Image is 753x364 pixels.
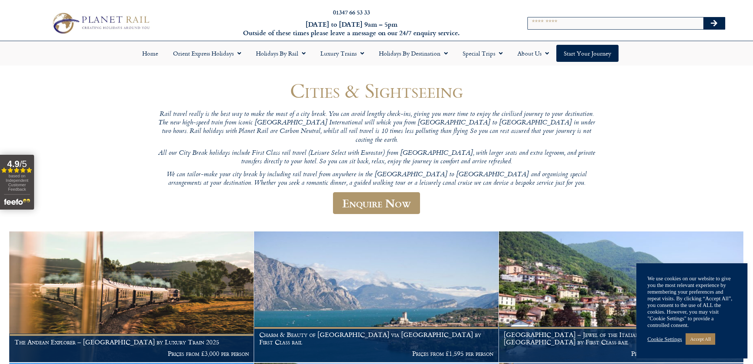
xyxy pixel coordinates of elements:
h1: Charm & Beauty of [GEOGRAPHIC_DATA] via [GEOGRAPHIC_DATA] by First Class rail [259,331,494,345]
a: Enquire Now [333,192,420,214]
a: About Us [510,45,556,62]
p: Prices from £1,595 per person [259,350,494,357]
p: All our City Break holidays include First Class rail travel (Leisure Select with Eurostar) from [... [154,149,599,167]
a: The Andean Explorer – [GEOGRAPHIC_DATA] by Luxury Train 2025 Prices from £3,000 per person [9,231,254,363]
a: Start your Journey [556,45,619,62]
p: Rail travel really is the best way to make the most of a city break. You can avoid lengthy check-... [154,110,599,145]
a: Charm & Beauty of [GEOGRAPHIC_DATA] via [GEOGRAPHIC_DATA] by First Class rail Prices from £1,595 ... [254,231,499,363]
p: We can tailor-make your city break by including rail travel from anywhere in the [GEOGRAPHIC_DATA... [154,171,599,188]
a: [GEOGRAPHIC_DATA] – Jewel of the Italian Lakes via [GEOGRAPHIC_DATA] by First Class rail Prices s... [499,231,744,363]
h6: [DATE] to [DATE] 9am – 5pm Outside of these times please leave a message on our 24/7 enquiry serv... [203,20,500,37]
h1: Cities & Sightseeing [154,80,599,101]
div: We use cookies on our website to give you the most relevant experience by remembering your prefer... [647,275,736,328]
a: Luxury Trains [313,45,371,62]
nav: Menu [4,45,749,62]
a: Holidays by Rail [249,45,313,62]
p: Prices from £3,000 per person [14,350,249,357]
h1: The Andean Explorer – [GEOGRAPHIC_DATA] by Luxury Train 2025 [14,338,249,346]
a: Special Trips [455,45,510,62]
button: Search [703,17,725,29]
a: Accept All [686,333,715,345]
a: 01347 66 53 33 [333,8,370,16]
a: Orient Express Holidays [166,45,249,62]
a: Holidays by Destination [371,45,455,62]
p: Prices starting from £1,595 per person [504,350,738,357]
a: Cookie Settings [647,336,682,343]
img: Planet Rail Train Holidays Logo [49,10,152,36]
h1: [GEOGRAPHIC_DATA] – Jewel of the Italian Lakes via [GEOGRAPHIC_DATA] by First Class rail [504,331,738,345]
a: Home [135,45,166,62]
